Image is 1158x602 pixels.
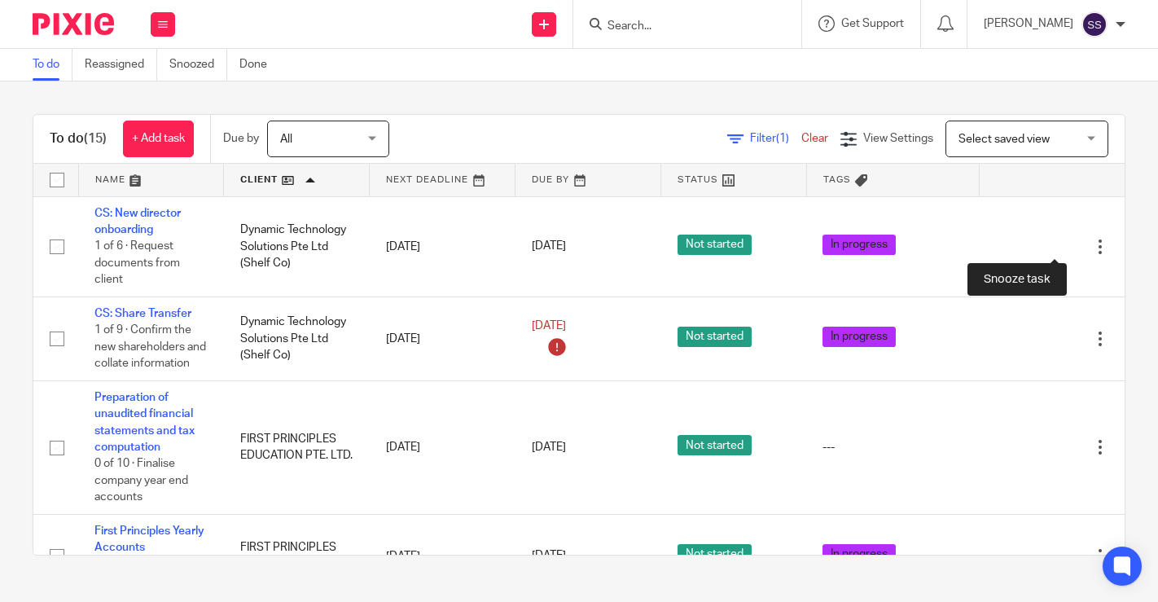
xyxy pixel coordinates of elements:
td: [DATE] [370,297,515,380]
span: 1 of 9 · Confirm the new shareholders and collate information [94,324,206,369]
a: To do [33,49,72,81]
span: (15) [84,132,107,145]
span: Get Support [841,18,904,29]
span: Filter [750,133,801,144]
div: --- [822,439,963,455]
span: Not started [678,544,752,565]
input: Search [606,20,752,34]
td: FIRST PRINCIPLES EDUCATION PTE. LTD. [224,514,370,598]
td: FIRST PRINCIPLES EDUCATION PTE. LTD. [224,380,370,514]
span: View Settings [863,133,933,144]
p: Due by [223,130,259,147]
p: [PERSON_NAME] [984,15,1073,32]
span: Tags [823,175,851,184]
a: Snoozed [169,49,227,81]
span: In progress [822,235,896,255]
td: Dynamic Technology Solutions Pte Ltd (Shelf Co) [224,196,370,297]
td: [DATE] [370,514,515,598]
a: Clear [801,133,828,144]
span: [DATE] [532,551,566,562]
span: [DATE] [532,442,566,453]
img: svg%3E [1081,11,1108,37]
span: In progress [822,544,896,565]
span: Select saved view [958,134,1050,145]
td: [DATE] [370,380,515,514]
a: + Add task [123,121,194,157]
a: Done [239,49,279,81]
span: [DATE] [532,241,566,253]
span: In progress [822,327,896,347]
a: Preparation of unaudited financial statements and tax computation [94,392,195,453]
span: Not started [678,235,752,255]
span: 0 of 10 · Finalise company year end accounts [94,458,188,503]
span: Not started [678,327,752,347]
a: CS: New director onboarding [94,208,181,235]
span: (1) [776,133,789,144]
span: All [280,134,292,145]
a: CS: Share Transfer [94,308,191,319]
a: Reassigned [85,49,157,81]
img: Pixie [33,13,114,35]
td: Dynamic Technology Solutions Pte Ltd (Shelf Co) [224,297,370,380]
span: [DATE] [532,320,566,332]
h1: To do [50,130,107,147]
span: 1 of 6 · Request documents from client [94,240,180,285]
span: Not started [678,435,752,455]
a: First Principles Yearly Accounts [94,525,204,553]
td: [DATE] [370,196,515,297]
